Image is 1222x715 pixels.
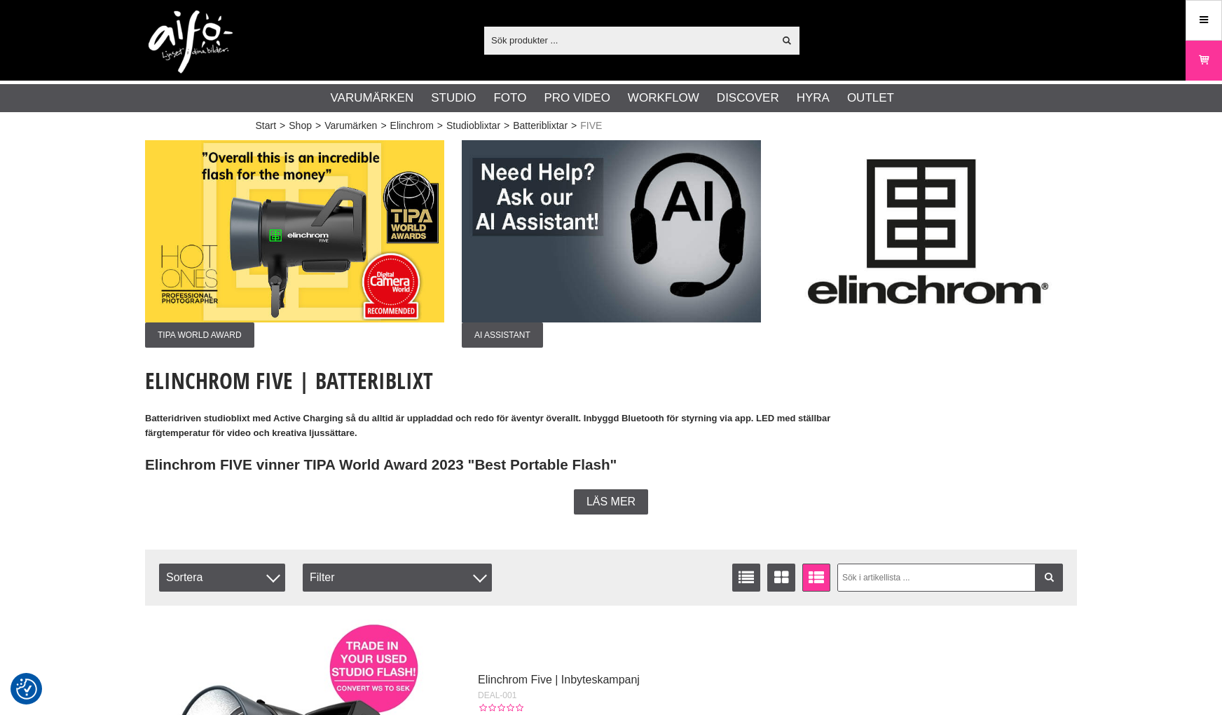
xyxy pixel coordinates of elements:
a: Utökad listvisning [802,564,830,592]
input: Sök produkter ... [484,29,774,50]
img: Annons:011 ban-elin-FIVE-007.jpg [145,140,444,322]
a: Studio [431,89,476,107]
button: Samtyckesinställningar [16,676,37,702]
a: Shop [289,118,312,133]
a: Annons:014 ban-elin-AIelin.jpgAI Assistant [462,140,761,348]
a: Start [256,118,277,133]
a: Fönstervisning [767,564,795,592]
a: Listvisning [732,564,760,592]
img: Annons:012 ban-elin-logga.jpg [778,140,1078,322]
a: Elinchrom [390,118,434,133]
img: Annons:014 ban-elin-AIelin.jpg [462,140,761,322]
span: > [280,118,285,133]
a: Batteriblixtar [513,118,568,133]
input: Sök i artikellista ... [837,564,1064,592]
span: > [504,118,509,133]
a: Discover [717,89,779,107]
span: AI Assistant [462,322,543,348]
strong: Batteridriven studioblixt med Active Charging så du alltid är uppladdad och redo för äventyr över... [145,413,830,438]
a: Foto [493,89,526,107]
span: Läs mer [586,496,636,508]
a: Workflow [628,89,699,107]
a: Studioblixtar [446,118,500,133]
span: Sortera [159,564,285,592]
a: Varumärken [331,89,414,107]
span: TIPA World Award [145,322,254,348]
a: Filtrera [1035,564,1063,592]
h2: Elinchrom FIVE vinner TIPA World Award 2023 "Best Portable Flash" [145,455,860,475]
span: > [571,118,577,133]
span: > [315,118,321,133]
a: Pro Video [544,89,610,107]
span: > [380,118,386,133]
h1: Elinchrom FIVE | Batteriblixt [145,365,860,396]
img: Revisit consent button [16,679,37,700]
img: logo.png [149,11,233,74]
div: Kundbetyg: 0 [478,702,523,714]
a: Outlet [847,89,894,107]
a: Varumärken [324,118,377,133]
span: DEAL-001 [478,690,516,700]
span: FIVE [580,118,602,133]
span: > [437,118,443,133]
div: Filter [303,564,492,592]
a: Annons:011 ban-elin-FIVE-007.jpgTIPA World Award [145,140,444,348]
a: Hyra [797,89,830,107]
a: Elinchrom Five | Inbyteskampanj [478,674,640,686]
